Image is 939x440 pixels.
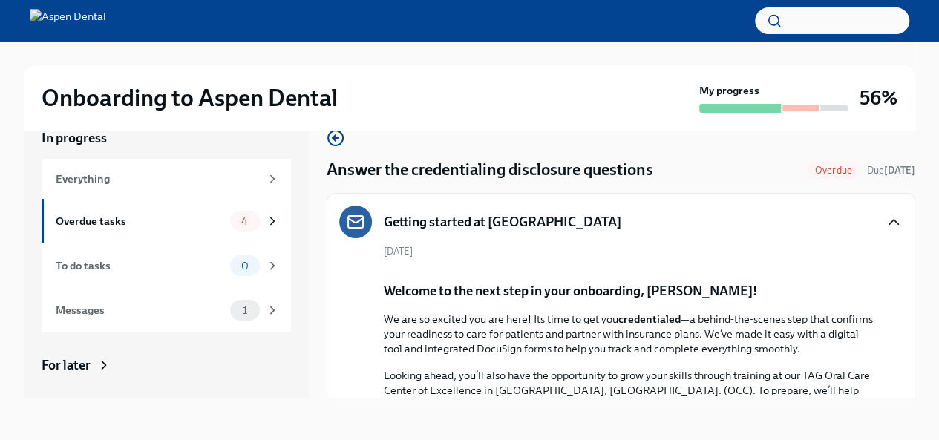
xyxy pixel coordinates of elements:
span: 4 [232,216,257,227]
div: Messages [56,302,224,318]
span: September 19th, 2025 09:00 [867,163,915,177]
p: Welcome to the next step in your onboarding, [PERSON_NAME]! [384,282,757,300]
strong: credentialed [618,312,681,326]
strong: [DATE] [884,165,915,176]
span: Due [867,165,915,176]
a: For later [42,356,291,374]
a: In progress [42,129,291,147]
a: To do tasks0 [42,243,291,288]
span: 0 [232,260,258,272]
a: Archived [42,398,291,416]
strong: My progress [699,83,759,98]
div: Overdue tasks [56,213,224,229]
div: To do tasks [56,257,224,274]
img: Aspen Dental [30,9,106,33]
div: Everything [56,171,260,187]
p: Looking ahead, you’ll also have the opportunity to grow your skills through training at our TAG O... [384,368,879,427]
h3: 56% [860,85,897,111]
a: Messages1 [42,288,291,332]
p: We are so excited you are here! Its time to get you —a behind-the-scenes step that confirms your ... [384,312,879,356]
a: Overdue tasks4 [42,199,291,243]
h2: Onboarding to Aspen Dental [42,83,338,113]
div: For later [42,356,91,374]
span: [DATE] [384,244,413,258]
span: Overdue [806,165,861,176]
a: Everything [42,159,291,199]
h5: Getting started at [GEOGRAPHIC_DATA] [384,213,621,231]
h4: Answer the credentialing disclosure questions [327,159,653,181]
span: 1 [234,305,256,316]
